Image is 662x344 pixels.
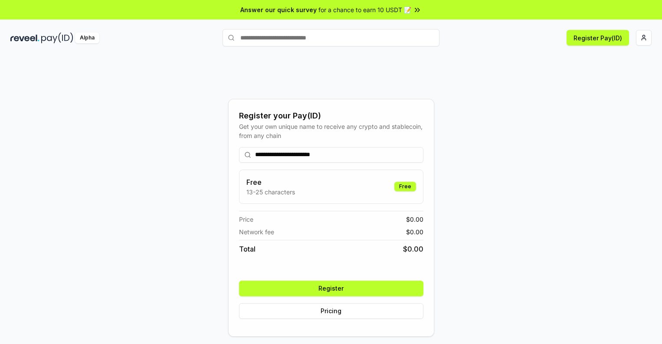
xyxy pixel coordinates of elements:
[246,187,295,197] p: 13-25 characters
[567,30,629,46] button: Register Pay(ID)
[10,33,39,43] img: reveel_dark
[403,244,423,254] span: $ 0.00
[239,122,423,140] div: Get your own unique name to receive any crypto and stablecoin, from any chain
[394,182,416,191] div: Free
[239,215,253,224] span: Price
[239,303,423,319] button: Pricing
[239,110,423,122] div: Register your Pay(ID)
[318,5,411,14] span: for a chance to earn 10 USDT 📝
[239,281,423,296] button: Register
[406,215,423,224] span: $ 0.00
[406,227,423,236] span: $ 0.00
[41,33,73,43] img: pay_id
[240,5,317,14] span: Answer our quick survey
[75,33,99,43] div: Alpha
[239,227,274,236] span: Network fee
[239,244,256,254] span: Total
[246,177,295,187] h3: Free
